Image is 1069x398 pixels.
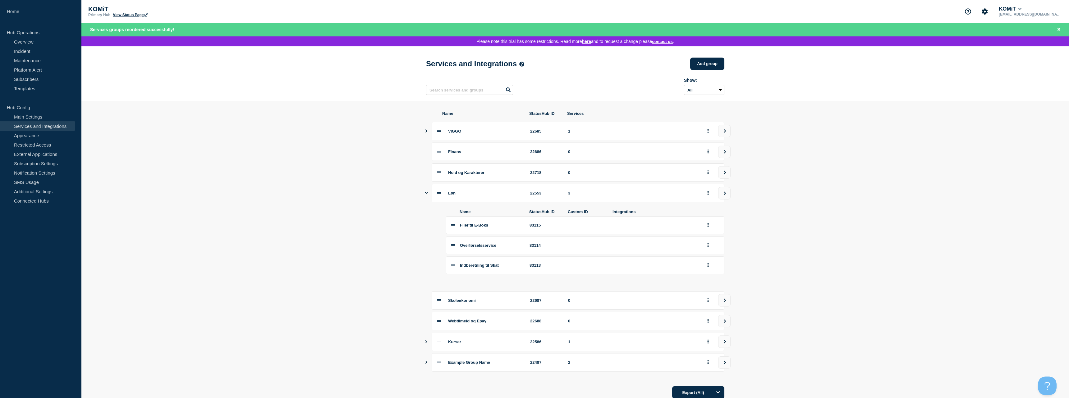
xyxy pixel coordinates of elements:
[568,319,697,323] div: 0
[530,360,561,365] div: 22487
[426,85,513,95] input: Search services and groups
[704,220,712,230] button: group actions
[460,209,522,214] span: Name
[530,170,561,175] div: 22718
[529,209,560,214] span: StatusHub ID
[704,126,712,136] button: group actions
[704,147,712,157] button: group actions
[425,184,428,202] button: Show services
[425,122,428,140] button: Show services
[88,13,110,17] p: Primary Hub
[425,353,428,372] button: Show services
[426,59,524,68] h1: Services and Integrations
[704,337,712,347] button: group actions
[568,209,605,214] span: Custom ID
[460,243,496,248] span: Overførselsservice
[704,358,712,367] button: group actions
[568,170,697,175] div: 0
[460,263,499,268] span: Indberetning til Skat
[568,149,697,154] div: 0
[718,146,731,158] button: view group
[568,298,697,303] div: 0
[718,315,731,327] button: view group
[718,125,731,137] button: view group
[530,223,561,227] div: 83115
[582,39,591,44] a: here
[113,13,147,17] a: View Status Page
[530,129,561,133] div: 22685
[425,333,428,351] button: Show services
[718,335,731,348] button: view group
[718,166,731,179] button: view group
[704,241,712,250] button: group actions
[530,319,561,323] div: 22688
[978,5,991,18] button: Account settings
[88,6,213,13] p: KOMiT
[448,339,461,344] span: Kurser
[460,223,488,227] span: Filer til E-Boks
[448,129,461,133] span: ViGGO
[690,58,724,70] button: Add group
[1038,377,1057,395] iframe: Help Scout Beacon - Open
[704,296,712,305] button: group actions
[529,111,560,116] span: StatusHub ID
[567,111,697,116] span: Services
[568,129,697,133] div: 1
[704,260,712,270] button: group actions
[704,168,712,177] button: group actions
[568,339,697,344] div: 1
[998,6,1023,12] button: KOMiT
[448,191,456,195] span: Løn
[530,191,561,195] div: 22553
[90,27,174,32] span: Services groups reordered successfully!
[530,339,561,344] div: 22586
[718,294,731,307] button: view group
[998,12,1062,16] p: [EMAIL_ADDRESS][DOMAIN_NAME]
[684,85,724,95] select: Archived
[704,188,712,198] button: group actions
[442,111,522,116] span: Name
[448,360,490,365] span: Example Group Name
[530,149,561,154] div: 22686
[1055,26,1063,33] button: Close banner
[448,149,461,154] span: Finans
[568,360,697,365] div: 2
[81,36,1069,46] div: Please note this trial has some restrictions. Read more and to request a change please .
[961,5,975,18] button: Support
[684,78,724,83] div: Show:
[530,243,561,248] div: 83114
[530,263,561,268] div: 83113
[652,39,673,44] button: Contact us
[448,298,476,303] span: Skoleøkonomi
[704,316,712,326] button: group actions
[718,187,731,199] button: view group
[448,319,486,323] span: Webtilmeld og Epay
[718,356,731,369] button: view group
[568,191,697,195] div: 3
[530,298,561,303] div: 22687
[448,170,484,175] span: Hold og Karakterer
[612,209,697,214] span: Integrations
